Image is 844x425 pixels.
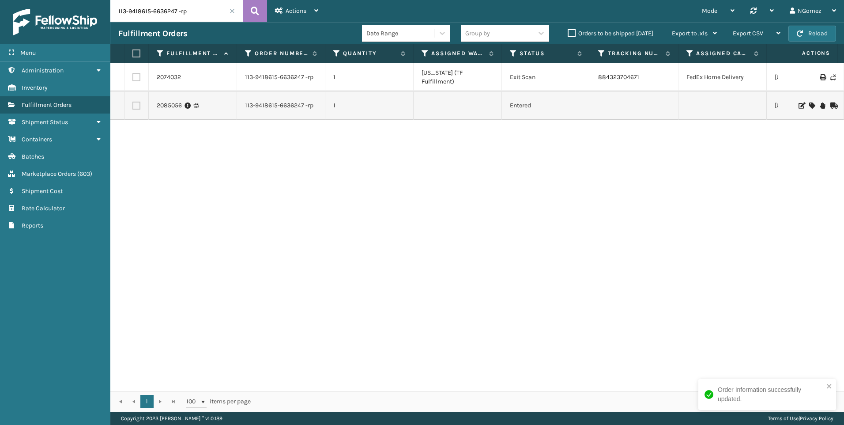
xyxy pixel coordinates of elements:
[22,118,68,126] span: Shipment Status
[263,397,834,406] div: 1 - 2 of 2 items
[608,49,661,57] label: Tracking Number
[325,91,414,120] td: 1
[118,28,187,39] h3: Fulfillment Orders
[465,29,490,38] div: Group by
[343,49,396,57] label: Quantity
[77,170,92,178] span: ( 603 )
[286,7,306,15] span: Actions
[830,102,836,109] i: Mark as Shipped
[809,102,814,109] i: Assign Carrier and Warehouse
[121,412,222,425] p: Copyright 2023 [PERSON_NAME]™ v 1.0.189
[157,101,182,110] a: 2085056
[568,30,653,37] label: Orders to be shipped [DATE]
[22,67,64,74] span: Administration
[186,395,251,408] span: items per page
[245,101,313,110] a: 113-9418615-6636247 -rp
[799,102,804,109] i: Edit
[830,74,836,80] i: Never Shipped
[502,63,590,91] td: Exit Scan
[502,91,590,120] td: Entered
[820,102,825,109] i: On Hold
[157,73,181,82] a: 2074032
[20,49,36,57] span: Menu
[431,49,485,57] label: Assigned Warehouse
[22,205,65,212] span: Rate Calculator
[255,49,308,57] label: Order Number
[414,63,502,91] td: [US_STATE] (TF Fulfillment)
[520,49,573,57] label: Status
[22,187,63,195] span: Shipment Cost
[366,29,435,38] div: Date Range
[22,101,72,109] span: Fulfillment Orders
[702,7,717,15] span: Mode
[186,397,200,406] span: 100
[733,30,763,37] span: Export CSV
[718,385,824,404] div: Order Information successfully updated.
[788,26,836,42] button: Reload
[22,222,43,229] span: Reports
[22,153,44,160] span: Batches
[166,49,220,57] label: Fulfillment Order Id
[140,395,154,408] a: 1
[245,73,313,82] a: 113-9418615-6636247 -rp
[22,84,48,91] span: Inventory
[22,170,76,178] span: Marketplace Orders
[598,73,639,81] a: 884323704671
[13,9,97,35] img: logo
[774,46,836,61] span: Actions
[820,74,825,80] i: Print Label
[325,63,414,91] td: 1
[672,30,708,37] span: Export to .xls
[826,383,833,391] button: close
[696,49,750,57] label: Assigned Carrier Service
[22,136,52,143] span: Containers
[678,63,767,91] td: FedEx Home Delivery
